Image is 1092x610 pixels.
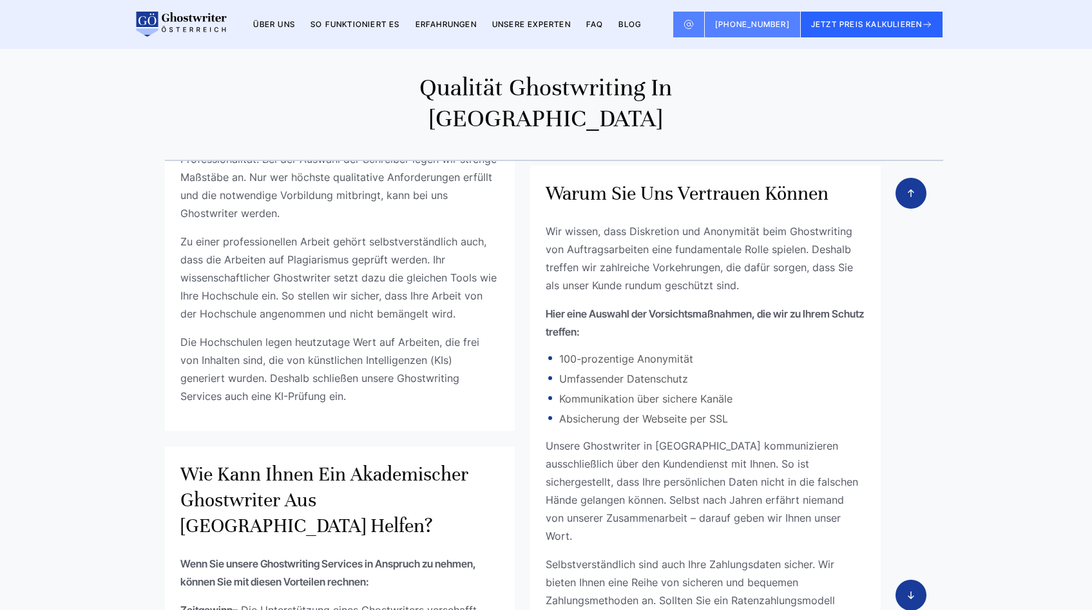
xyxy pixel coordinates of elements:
[546,371,865,386] li: Umfassender Datenschutz
[180,333,500,405] p: Die Hochschulen legen heutzutage Wert auf Arbeiten, die frei von Inhalten sind, die von künstlich...
[180,557,476,588] strong: Wenn Sie unsere Ghostwriting Services in Anspruch zu nehmen, können Sie mit diesen Vorteilen rech...
[715,19,790,29] span: [PHONE_NUMBER]
[356,72,736,134] h2: Qualität Ghostwriting in [GEOGRAPHIC_DATA]
[801,12,943,37] button: JETZT PREIS KALKULIEREN
[546,437,865,545] p: Unsere Ghostwriter in [GEOGRAPHIC_DATA] kommunizieren ausschließlich über den Kundendienst mit Ih...
[311,19,400,29] a: So funktioniert es
[546,411,865,426] li: Absicherung der Webseite per SSL
[546,222,865,294] p: Wir wissen, dass Diskretion und Anonymität beim Ghostwriting von Auftragsarbeiten eine fundamenta...
[492,19,571,29] a: Unsere Experten
[546,351,865,367] li: 100-prozentige Anonymität
[705,12,801,37] a: [PHONE_NUMBER]
[180,233,500,323] p: Zu einer professionellen Arbeit gehört selbstverständlich auch, dass die Arbeiten auf Plagiarismu...
[684,19,694,30] img: Email
[416,19,477,29] a: Erfahrungen
[253,19,295,29] a: Über uns
[180,462,500,539] h3: Wie kann Ihnen ein akademischer Ghostwriter aus [GEOGRAPHIC_DATA] helfen?
[180,114,500,222] p: Unsere Ghostwriter aus [GEOGRAPHIC_DATA] und anderen österreichischen Städten zeigen bei ihrer Ar...
[134,12,227,37] img: logo wirschreiben
[546,307,864,338] strong: Hier eine Auswahl der Vorsichtsmaßnahmen, die wir zu Ihrem Schutz treffen:
[618,19,641,29] a: BLOG
[546,391,865,406] li: Kommunikation über sichere Kanäle
[586,19,604,29] a: FAQ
